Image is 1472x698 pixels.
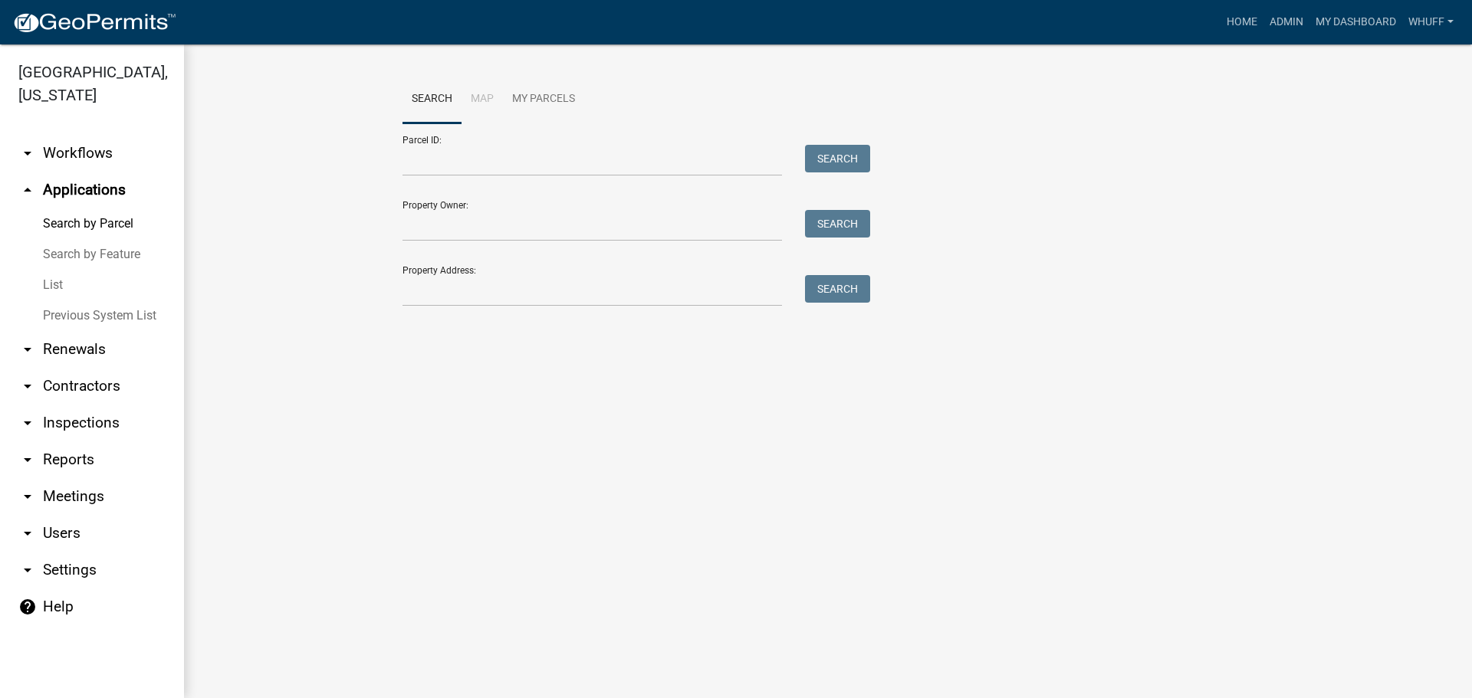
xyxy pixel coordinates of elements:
i: arrow_drop_down [18,561,37,579]
a: My Parcels [503,75,584,124]
a: Admin [1263,8,1309,37]
a: whuff [1402,8,1460,37]
i: arrow_drop_down [18,524,37,542]
i: arrow_drop_up [18,181,37,199]
i: arrow_drop_down [18,144,37,162]
button: Search [805,145,870,172]
i: arrow_drop_down [18,487,37,506]
a: Search [402,75,462,124]
i: arrow_drop_down [18,377,37,395]
i: help [18,598,37,616]
a: Home [1221,8,1263,37]
a: My Dashboard [1309,8,1402,37]
i: arrow_drop_down [18,414,37,432]
i: arrow_drop_down [18,451,37,469]
button: Search [805,210,870,238]
i: arrow_drop_down [18,340,37,359]
button: Search [805,275,870,303]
